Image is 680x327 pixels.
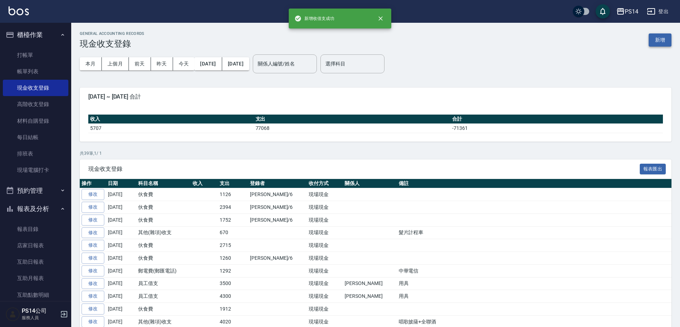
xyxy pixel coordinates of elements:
a: 修改 [82,189,104,200]
td: [PERSON_NAME] [343,290,397,303]
td: [DATE] [106,252,136,265]
td: 中華電信 [397,264,671,277]
td: [PERSON_NAME]/6 [248,201,307,214]
div: PS14 [625,7,638,16]
a: 互助點數明細 [3,287,68,303]
a: 修改 [82,240,104,251]
td: 4300 [218,290,248,303]
td: [DATE] [106,290,136,303]
button: 上個月 [102,57,129,70]
button: 登出 [644,5,671,18]
td: 現場現金 [307,264,343,277]
td: 1912 [218,303,248,316]
a: 帳單列表 [3,63,68,80]
th: 合計 [450,115,663,124]
th: 支出 [218,179,248,188]
td: 伙食費 [136,239,191,252]
td: 其他(雜項)收支 [136,226,191,239]
td: [DATE] [106,303,136,316]
a: 排班表 [3,146,68,162]
td: 現場現金 [307,239,343,252]
td: [DATE] [106,264,136,277]
a: 材料自購登錄 [3,113,68,129]
button: 本月 [80,57,102,70]
th: 支出 [254,115,451,124]
h2: GENERAL ACCOUNTING RECORDS [80,31,145,36]
th: 日期 [106,179,136,188]
button: close [373,11,388,26]
td: 5707 [88,123,254,133]
td: 伙食費 [136,213,191,226]
td: 用具 [397,290,671,303]
h3: 現金收支登錄 [80,39,145,49]
td: 伙食費 [136,252,191,265]
a: 報表匯出 [640,165,666,172]
td: 1260 [218,252,248,265]
a: 修改 [82,278,104,289]
td: 員工借支 [136,290,191,303]
th: 操作 [80,179,106,188]
td: [DATE] [106,201,136,214]
td: -71361 [450,123,663,133]
th: 收付方式 [307,179,343,188]
button: 昨天 [151,57,173,70]
a: 修改 [82,227,104,238]
button: save [596,4,610,19]
th: 收入 [88,115,254,124]
td: [PERSON_NAME] [343,277,397,290]
a: 修改 [82,304,104,315]
td: [DATE] [106,239,136,252]
button: [DATE] [194,57,222,70]
td: 伙食費 [136,188,191,201]
button: 櫃檯作業 [3,26,68,44]
td: [DATE] [106,213,136,226]
td: [PERSON_NAME]/6 [248,213,307,226]
td: 2394 [218,201,248,214]
a: 每日結帳 [3,129,68,146]
td: [DATE] [106,188,136,201]
td: 現場現金 [307,226,343,239]
a: 修改 [82,265,104,276]
td: [PERSON_NAME]/6 [248,188,307,201]
td: 1292 [218,264,248,277]
button: 預約管理 [3,181,68,200]
td: 2715 [218,239,248,252]
td: 現場現金 [307,290,343,303]
td: 77068 [254,123,451,133]
td: 郵電費(郵匯電話) [136,264,191,277]
td: 伙食費 [136,303,191,316]
a: 打帳單 [3,47,68,63]
h5: PS14公司 [22,307,58,315]
a: 現金收支登錄 [3,80,68,96]
button: 報表匯出 [640,164,666,175]
button: PS14 [613,4,641,19]
span: 現金收支登錄 [88,165,640,173]
td: [DATE] [106,226,136,239]
th: 備註 [397,179,671,188]
a: 報表目錄 [3,221,68,237]
td: 伙食費 [136,201,191,214]
a: 修改 [82,291,104,302]
th: 登錄者 [248,179,307,188]
td: 現場現金 [307,213,343,226]
a: 高階收支登錄 [3,96,68,112]
th: 收入 [191,179,218,188]
button: 新增 [649,33,671,47]
p: 共 39 筆, 1 / 1 [80,150,671,157]
a: 修改 [82,215,104,226]
p: 服務人員 [22,315,58,321]
a: 互助日報表 [3,254,68,270]
a: 修改 [82,202,104,213]
td: 3500 [218,277,248,290]
td: 髮片計程車 [397,226,671,239]
td: 現場現金 [307,201,343,214]
td: 1752 [218,213,248,226]
a: 修改 [82,253,104,264]
td: 1126 [218,188,248,201]
span: [DATE] ~ [DATE] 合計 [88,93,663,100]
th: 科目名稱 [136,179,191,188]
td: [DATE] [106,277,136,290]
a: 現場電腦打卡 [3,162,68,178]
td: 現場現金 [307,277,343,290]
a: 新增 [649,36,671,43]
